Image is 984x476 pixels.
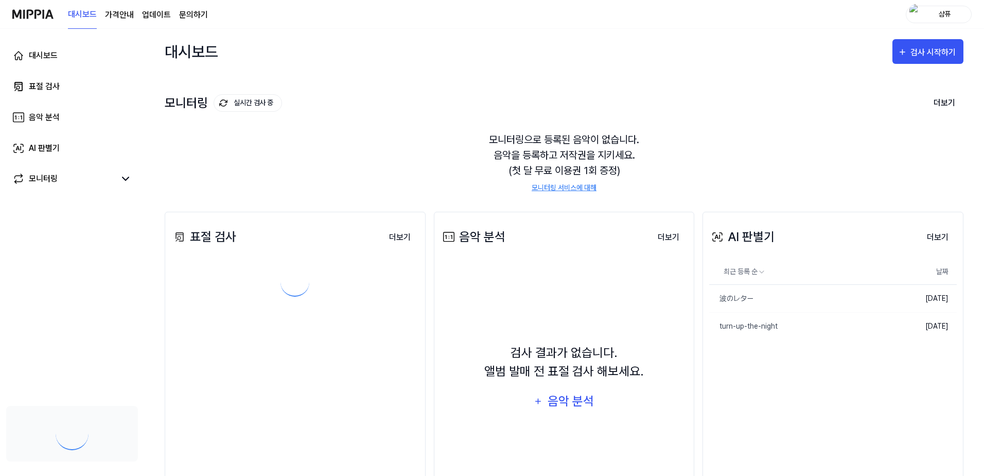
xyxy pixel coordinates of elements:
[165,39,218,64] div: 대시보드
[909,4,922,25] img: profile
[6,43,138,68] a: 대시보드
[906,6,972,23] button: profile샴퓨
[214,94,282,112] button: 실시간 검사 중
[165,94,282,112] div: 모니터링
[649,227,688,248] button: 더보기
[919,227,957,248] button: 더보기
[897,312,957,340] td: [DATE]
[897,284,957,312] td: [DATE]
[171,228,236,246] div: 표절 검사
[142,9,171,21] a: 업데이트
[441,228,505,246] div: 음악 분석
[219,99,227,107] img: monitoring Icon
[709,313,897,340] a: turn-up-the-night
[709,321,778,332] div: turn-up-the-night
[381,227,419,248] button: 더보기
[532,182,596,193] a: 모니터링 서비스에 대해
[29,80,60,93] div: 표절 검사
[925,8,965,20] div: 샴퓨
[68,1,97,29] a: 대시보드
[6,136,138,161] a: AI 판별기
[165,120,963,206] div: 모니터링으로 등록된 음악이 없습니다. 음악을 등록하고 저작권을 지키세요. (첫 달 무료 이용권 1회 증정)
[105,9,134,21] a: 가격안내
[910,46,958,59] div: 검사 시작하기
[709,293,753,304] div: 波のレター
[12,173,115,185] a: 모니터링
[546,392,595,411] div: 음악 분석
[709,285,897,312] a: 波のレター
[29,142,60,155] div: AI 판별기
[925,92,963,114] button: 더보기
[897,260,957,284] th: 날짜
[6,74,138,99] a: 표절 검사
[6,105,138,130] a: 음악 분석
[29,111,60,124] div: 음악 분석
[29,173,58,185] div: 모니터링
[709,228,775,246] div: AI 판별기
[29,49,58,62] div: 대시보드
[179,9,208,21] a: 문의하기
[527,389,601,414] button: 음악 분석
[892,39,963,64] button: 검사 시작하기
[484,344,644,381] div: 검사 결과가 없습니다. 앨범 발매 전 표절 검사 해보세요.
